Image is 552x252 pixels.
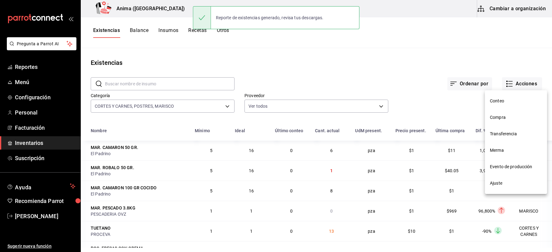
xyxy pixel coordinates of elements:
span: Evento de producción [490,164,542,170]
span: Conteo [490,98,542,104]
span: Ajuste [490,180,542,187]
span: Merma [490,147,542,154]
div: Reporte de existencias generado, revisa tus descargas. [211,11,329,25]
span: Transferencia [490,131,542,137]
span: Compra [490,114,542,121]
